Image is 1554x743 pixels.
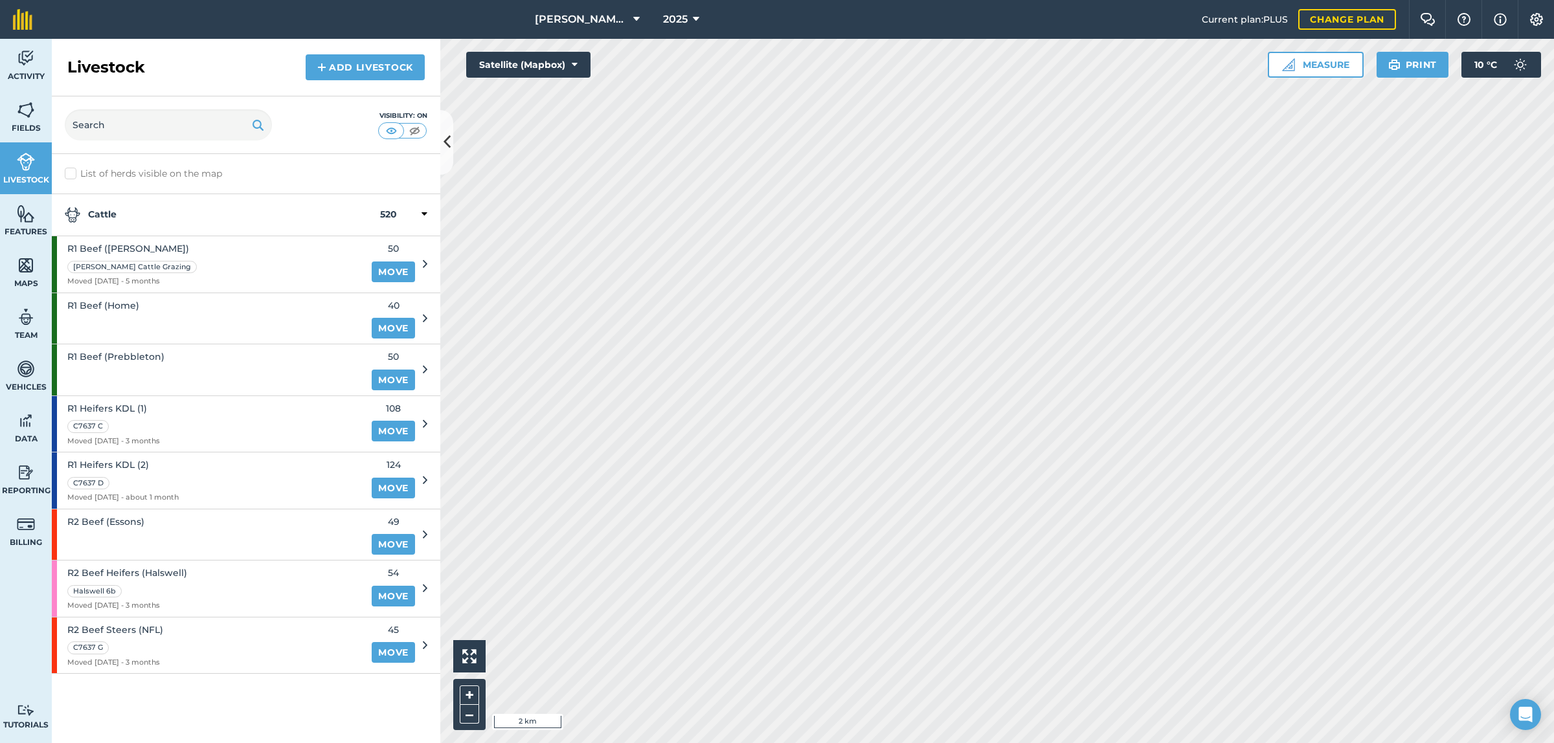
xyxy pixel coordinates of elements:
[372,534,415,555] a: Move
[460,705,479,724] button: –
[52,236,364,293] a: R1 Beef ([PERSON_NAME])[PERSON_NAME] Cattle GrazingMoved [DATE] - 5 months
[17,411,35,430] img: svg+xml;base64,PD94bWwgdmVyc2lvbj0iMS4wIiBlbmNvZGluZz0idXRmLTgiPz4KPCEtLSBHZW5lcmF0b3I6IEFkb2JlIE...
[466,52,591,78] button: Satellite (Mapbox)
[17,152,35,172] img: svg+xml;base64,PD94bWwgdmVyc2lvbj0iMS4wIiBlbmNvZGluZz0idXRmLTgiPz4KPCEtLSBHZW5lcmF0b3I6IEFkb2JlIE...
[67,261,197,274] div: [PERSON_NAME] Cattle Grazing
[67,458,179,472] span: R1 Heifers KDL (2)
[1282,58,1295,71] img: Ruler icon
[67,477,109,490] div: C7637 D
[52,509,364,560] a: R2 Beef (Essons)
[17,204,35,223] img: svg+xml;base64,PHN2ZyB4bWxucz0iaHR0cDovL3d3dy53My5vcmcvMjAwMC9zdmciIHdpZHRoPSI1NiIgaGVpZ2h0PSI2MC...
[67,492,179,504] span: Moved [DATE] - about 1 month
[462,649,477,663] img: Four arrows, one pointing top left, one top right, one bottom right and the last bottom left
[65,109,272,140] input: Search
[407,124,423,137] img: svg+xml;base64,PHN2ZyB4bWxucz0iaHR0cDovL3d3dy53My5vcmcvMjAwMC9zdmciIHdpZHRoPSI1MCIgaGVpZ2h0PSI0MC...
[372,586,415,606] a: Move
[306,54,425,80] a: Add Livestock
[17,704,35,716] img: svg+xml;base64,PD94bWwgdmVyc2lvbj0iMS4wIiBlbmNvZGluZz0idXRmLTgiPz4KPCEtLSBHZW5lcmF0b3I6IEFkb2JlIE...
[1420,13,1436,26] img: Two speech bubbles overlapping with the left bubble in the forefront
[372,566,415,580] span: 54
[372,458,415,472] span: 124
[52,293,364,344] a: R1 Beef (Home)
[65,207,380,223] strong: Cattle
[67,349,164,364] span: R1 Beef (Prebbleton)
[13,9,32,30] img: fieldmargin Logo
[372,261,415,282] a: Move
[17,100,35,120] img: svg+xml;base64,PHN2ZyB4bWxucz0iaHR0cDovL3d3dy53My5vcmcvMjAwMC9zdmciIHdpZHRoPSI1NiIgaGVpZ2h0PSI2MC...
[17,359,35,379] img: svg+xml;base64,PD94bWwgdmVyc2lvbj0iMS4wIiBlbmNvZGluZz0idXRmLTgiPz4KPCEtLSBHZW5lcmF0b3I6IEFkb2JlIE...
[372,515,415,529] span: 49
[52,452,364,509] a: R1 Heifers KDL (2)C7637 DMoved [DATE] - about 1 month
[67,241,199,256] span: R1 Beef ([PERSON_NAME])
[67,401,160,416] span: R1 Heifers KDL (1)
[1298,9,1396,30] a: Change plan
[17,307,35,327] img: svg+xml;base64,PD94bWwgdmVyc2lvbj0iMS4wIiBlbmNvZGluZz0idXRmLTgiPz4KPCEtLSBHZW5lcmF0b3I6IEFkb2JlIE...
[1494,12,1507,27] img: svg+xml;base64,PHN2ZyB4bWxucz0iaHR0cDovL3d3dy53My5vcmcvMjAwMC9zdmciIHdpZHRoPSIxNyIgaGVpZ2h0PSIxNy...
[372,318,415,338] a: Move
[1529,13,1544,26] img: A cog icon
[378,111,427,121] div: Visibility: On
[52,344,364,395] a: R1 Beef (Prebbleton)
[67,600,187,612] span: Moved [DATE] - 3 months
[17,463,35,482] img: svg+xml;base64,PD94bWwgdmVyc2lvbj0iMS4wIiBlbmNvZGluZz0idXRmLTgiPz4KPCEtLSBHZW5lcmF0b3I6IEFkb2JlIE...
[1456,13,1472,26] img: A question mark icon
[372,370,415,390] a: Move
[67,57,145,78] h2: Livestock
[52,560,364,617] a: R2 Beef Heifers (Halswell)Halswell 6bMoved [DATE] - 3 months
[17,49,35,68] img: svg+xml;base64,PD94bWwgdmVyc2lvbj0iMS4wIiBlbmNvZGluZz0idXRmLTgiPz4KPCEtLSBHZW5lcmF0b3I6IEFkb2JlIE...
[383,124,400,137] img: svg+xml;base64,PHN2ZyB4bWxucz0iaHR0cDovL3d3dy53My5vcmcvMjAwMC9zdmciIHdpZHRoPSI1MCIgaGVpZ2h0PSI0MC...
[67,515,144,529] span: R2 Beef (Essons)
[317,60,326,75] img: svg+xml;base64,PHN2ZyB4bWxucz0iaHR0cDovL3d3dy53My5vcmcvMjAwMC9zdmciIHdpZHRoPSIxNCIgaGVpZ2h0PSIyNC...
[372,241,415,256] span: 50
[67,566,187,580] span: R2 Beef Heifers (Halswell)
[65,167,427,181] label: List of herds visible on the map
[67,585,122,598] div: Halswell 6b
[1510,699,1541,730] div: Open Intercom Messenger
[67,641,109,654] div: C7637 G
[372,349,415,364] span: 50
[1461,52,1541,78] button: 10 °C
[460,685,479,705] button: +
[52,617,364,674] a: R2 Beef Steers (NFL)C7637 GMoved [DATE] - 3 months
[17,515,35,534] img: svg+xml;base64,PD94bWwgdmVyc2lvbj0iMS4wIiBlbmNvZGluZz0idXRmLTgiPz4KPCEtLSBHZW5lcmF0b3I6IEFkb2JlIE...
[1474,52,1497,78] span: 10 ° C
[1202,12,1288,27] span: Current plan : PLUS
[535,12,628,27] span: [PERSON_NAME] Contracting Ltd
[52,396,364,452] a: R1 Heifers KDL (1)C7637 CMoved [DATE] - 3 months
[663,12,688,27] span: 2025
[67,420,109,433] div: C7637 C
[1388,57,1401,72] img: svg+xml;base64,PHN2ZyB4bWxucz0iaHR0cDovL3d3dy53My5vcmcvMjAwMC9zdmciIHdpZHRoPSIxOSIgaGVpZ2h0PSIyNC...
[380,207,397,223] strong: 520
[1377,52,1449,78] button: Print
[67,276,199,287] span: Moved [DATE] - 5 months
[17,256,35,275] img: svg+xml;base64,PHN2ZyB4bWxucz0iaHR0cDovL3d3dy53My5vcmcvMjAwMC9zdmciIHdpZHRoPSI1NiIgaGVpZ2h0PSI2MC...
[67,298,139,313] span: R1 Beef (Home)
[67,623,163,637] span: R2 Beef Steers (NFL)
[372,401,415,416] span: 108
[1507,52,1533,78] img: svg+xml;base64,PD94bWwgdmVyc2lvbj0iMS4wIiBlbmNvZGluZz0idXRmLTgiPz4KPCEtLSBHZW5lcmF0b3I6IEFkb2JlIE...
[372,298,415,313] span: 40
[372,421,415,441] a: Move
[252,117,264,133] img: svg+xml;base64,PHN2ZyB4bWxucz0iaHR0cDovL3d3dy53My5vcmcvMjAwMC9zdmciIHdpZHRoPSIxOSIgaGVpZ2h0PSIyNC...
[65,207,80,223] img: svg+xml;base64,PD94bWwgdmVyc2lvbj0iMS4wIiBlbmNvZGluZz0idXRmLTgiPz4KPCEtLSBHZW5lcmF0b3I6IEFkb2JlIE...
[372,642,415,663] a: Move
[1268,52,1364,78] button: Measure
[372,623,415,637] span: 45
[67,436,160,447] span: Moved [DATE] - 3 months
[372,478,415,498] a: Move
[67,657,163,669] span: Moved [DATE] - 3 months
